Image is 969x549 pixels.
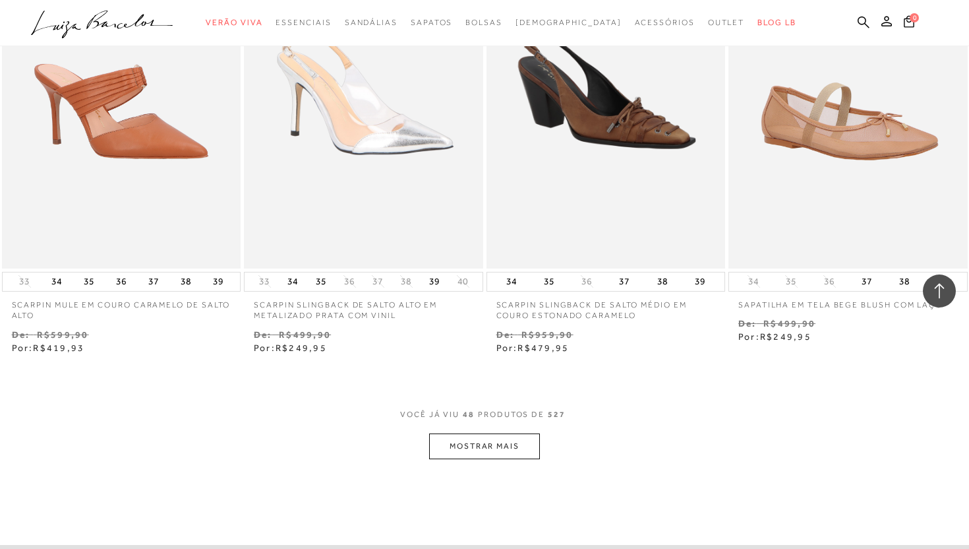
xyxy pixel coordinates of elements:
[411,18,452,27] span: Sapatos
[411,11,452,35] a: categoryNavScreenReaderText
[429,434,540,459] button: MOSTRAR MAIS
[255,275,274,288] button: 33
[895,273,914,291] button: 38
[244,292,483,322] a: SCARPIN SLINGBACK DE SALTO ALTO EM METALIZADO PRATA COM VINIL
[12,329,30,340] small: De:
[283,273,302,291] button: 34
[478,409,544,420] span: PRODUTOS DE
[206,11,262,35] a: categoryNavScreenReaderText
[502,273,521,291] button: 34
[279,329,331,340] small: R$499,90
[548,409,566,434] span: 527
[80,273,98,291] button: 35
[144,273,163,291] button: 37
[738,318,757,329] small: De:
[515,18,622,27] span: [DEMOGRAPHIC_DATA]
[708,18,745,27] span: Outlet
[933,273,951,291] button: 39
[900,15,918,32] button: 0
[400,409,459,420] span: VOCê JÁ VIU
[515,11,622,35] a: noSubCategoriesText
[496,342,570,353] span: Por:
[744,275,763,288] button: 34
[496,329,515,340] small: De:
[728,292,968,311] a: SAPATILHA EM TELA BEGE BLUSH COM LAÇO
[691,273,709,291] button: 39
[454,275,472,288] button: 40
[397,275,415,288] button: 38
[635,11,695,35] a: categoryNavScreenReaderText
[708,11,745,35] a: categoryNavScreenReaderText
[910,13,919,22] span: 0
[760,331,811,342] span: R$249,95
[540,273,558,291] button: 35
[635,18,695,27] span: Acessórios
[521,329,573,340] small: R$959,90
[577,275,596,288] button: 36
[757,18,796,27] span: BLOG LB
[276,342,327,353] span: R$249,95
[486,292,726,322] a: SCARPIN SLINGBACK DE SALTO MÉDIO EM COURO ESTONADO CARAMELO
[340,275,359,288] button: 36
[312,273,330,291] button: 35
[345,11,397,35] a: categoryNavScreenReaderText
[12,342,85,353] span: Por:
[276,11,331,35] a: categoryNavScreenReaderText
[465,11,502,35] a: categoryNavScreenReaderText
[738,331,811,342] span: Por:
[47,273,66,291] button: 34
[653,273,672,291] button: 38
[345,18,397,27] span: Sandálias
[615,273,633,291] button: 37
[368,275,387,288] button: 37
[425,273,444,291] button: 39
[465,18,502,27] span: Bolsas
[463,409,475,434] span: 48
[254,342,327,353] span: Por:
[37,329,89,340] small: R$599,90
[112,273,131,291] button: 36
[276,18,331,27] span: Essenciais
[782,275,800,288] button: 35
[820,275,838,288] button: 36
[206,18,262,27] span: Verão Viva
[15,275,34,288] button: 33
[2,292,241,322] a: SCARPIN MULE EM COURO CARAMELO DE SALTO ALTO
[763,318,815,329] small: R$499,90
[209,273,227,291] button: 39
[254,329,272,340] small: De:
[517,342,569,353] span: R$479,95
[33,342,84,353] span: R$419,93
[757,11,796,35] a: BLOG LB
[858,273,876,291] button: 37
[177,273,195,291] button: 38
